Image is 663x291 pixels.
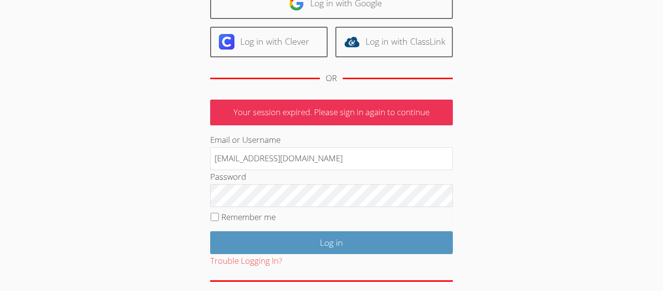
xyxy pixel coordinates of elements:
[221,211,276,223] label: Remember me
[344,34,360,50] img: classlink-logo-d6bb404cc1216ec64c9a2012d9dc4662098be43eaf13dc465df04b49fa7ab582.svg
[210,27,328,57] a: Log in with Clever
[326,71,337,86] div: OR
[219,34,234,50] img: clever-logo-6eab21bc6e7a338710f1a6ff85c0baf02591cd810cc4098c63d3a4b26e2feb20.svg
[210,254,282,268] button: Trouble Logging In?
[335,27,453,57] a: Log in with ClassLink
[210,171,246,182] label: Password
[210,100,453,125] p: Your session expired. Please sign in again to continue
[210,134,281,145] label: Email or Username
[210,231,453,254] input: Log in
